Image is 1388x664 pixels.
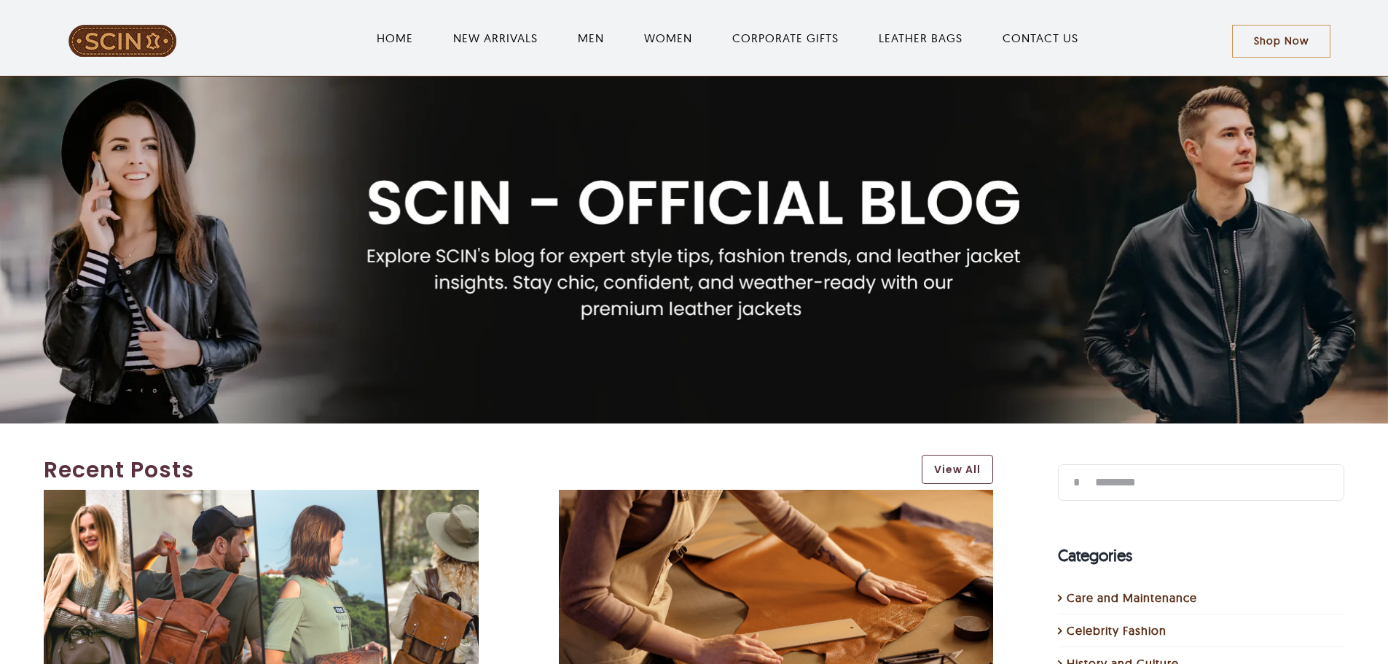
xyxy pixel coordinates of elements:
[1067,589,1337,606] a: Care and Maintenance
[559,491,994,506] a: How To Distress Leather In Easy Way
[578,29,604,47] a: MEN
[44,491,479,506] a: 6 Different Types Of Leather Bags
[377,29,413,47] a: HOME
[1003,29,1078,47] a: CONTACT US
[68,24,177,58] img: LeatherSCIN
[224,15,1232,61] nav: Main Menu
[879,29,962,47] a: LEATHER BAGS
[1067,622,1337,639] a: Celebrity Fashion
[922,455,993,484] a: View All
[1058,544,1344,568] h4: Categories
[44,453,907,486] a: Recent Posts
[732,29,839,47] a: CORPORATE GIFTS
[1058,464,1094,501] input: Search
[1058,464,1344,501] input: Search...
[1254,35,1309,47] span: Shop Now
[453,29,538,47] a: NEW ARRIVALS
[1232,25,1330,58] a: Shop Now
[644,29,692,47] a: WOMEN
[68,23,177,37] a: LeatherSCIN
